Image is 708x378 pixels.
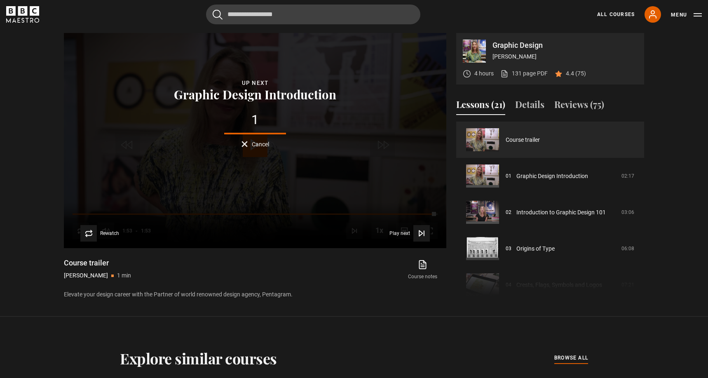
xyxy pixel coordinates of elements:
a: Course trailer [506,136,540,144]
button: Reviews (75) [554,98,604,115]
p: Elevate your design career with the Partner of world renowned design agency, Pentagram. [64,290,446,299]
h1: Course trailer [64,258,131,268]
p: Graphic Design [492,42,638,49]
span: Play next [389,231,410,236]
svg: BBC Maestro [6,6,39,23]
p: 4 hours [474,69,494,78]
p: 1 min [117,271,131,280]
span: Cancel [252,141,269,147]
video-js: Video Player [64,33,446,248]
p: [PERSON_NAME] [64,271,108,280]
a: Course notes [399,258,446,282]
h2: Explore similar courses [120,350,277,367]
a: All Courses [597,11,635,18]
input: Search [206,5,420,24]
button: Toggle navigation [671,11,702,19]
button: Play next [389,225,430,242]
span: Rewatch [100,231,119,236]
button: Submit the search query [213,9,223,20]
div: Up next [171,78,339,88]
span: browse all [554,354,588,362]
a: Origins of Type [516,244,555,253]
a: 131 page PDF [500,69,548,78]
button: Cancel [241,141,269,147]
button: Graphic Design Introduction [171,88,339,101]
a: Introduction to Graphic Design 101 [516,208,606,217]
button: Lessons (21) [456,98,505,115]
a: browse all [554,354,588,363]
p: 4.4 (75) [566,69,586,78]
button: Rewatch [80,225,119,242]
a: Graphic Design Introduction [516,172,588,181]
div: 1 [171,113,339,127]
button: Details [515,98,544,115]
p: [PERSON_NAME] [492,52,638,61]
